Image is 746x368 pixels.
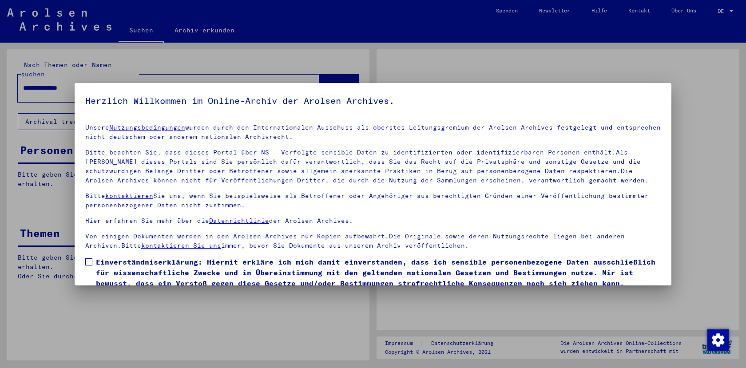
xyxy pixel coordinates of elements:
[707,329,729,351] img: Zustimmung ändern
[85,123,661,142] p: Unsere wurden durch den Internationalen Ausschuss als oberstes Leitungsgremium der Arolsen Archiv...
[707,329,728,350] div: Zustimmung ändern
[85,191,661,210] p: Bitte Sie uns, wenn Sie beispielsweise als Betroffener oder Angehöriger aus berechtigten Gründen ...
[105,192,153,200] a: kontaktieren
[85,148,661,185] p: Bitte beachten Sie, dass dieses Portal über NS - Verfolgte sensible Daten zu identifizierten oder...
[85,232,661,250] p: Von einigen Dokumenten werden in den Arolsen Archives nur Kopien aufbewahrt.Die Originale sowie d...
[209,217,269,225] a: Datenrichtlinie
[85,216,661,226] p: Hier erfahren Sie mehr über die der Arolsen Archives.
[141,241,221,249] a: kontaktieren Sie uns
[85,94,661,108] h5: Herzlich Willkommen im Online-Archiv der Arolsen Archives.
[109,123,185,131] a: Nutzungsbedingungen
[96,257,661,289] span: Einverständniserklärung: Hiermit erkläre ich mich damit einverstanden, dass ich sensible personen...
